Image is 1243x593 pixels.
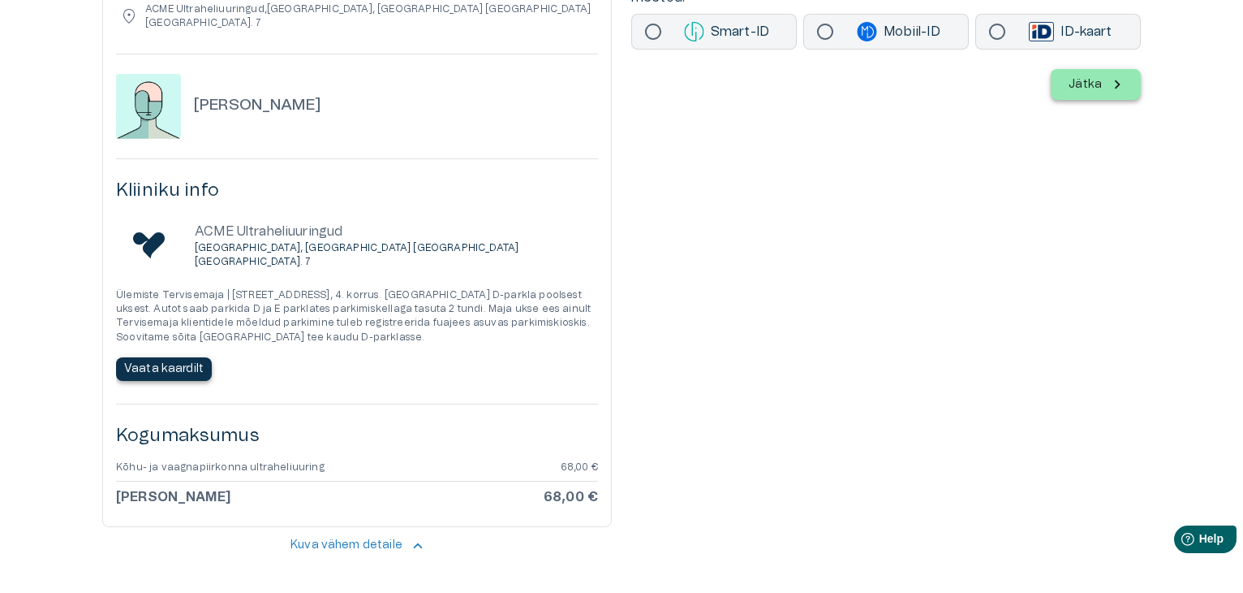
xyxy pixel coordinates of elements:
[116,290,591,341] span: Ülemiste Tervisemaja | [STREET_ADDRESS], 4. korrus. [GEOGRAPHIC_DATA] D-parkla poolsest uksest. A...
[195,222,598,241] p: ACME Ultraheliuuringud
[116,488,230,506] h6: [PERSON_NAME]
[409,537,427,555] span: keyboard_arrow_up
[1069,76,1102,93] p: Jätka
[670,22,783,41] p: Smart-ID
[116,179,598,202] h5: Kliiniku info
[195,241,598,269] p: [GEOGRAPHIC_DATA], [GEOGRAPHIC_DATA] [GEOGRAPHIC_DATA] [GEOGRAPHIC_DATA]. 7
[684,22,704,41] img: smart-id login
[1051,69,1141,100] button: Jätka
[133,222,166,269] img: ACME Ultraheliuuringud logo
[194,95,320,117] h6: [PERSON_NAME]
[116,357,212,381] button: Vaata kaardilt
[116,424,598,448] h5: Kogumaksumus
[544,488,598,506] h6: 68,00 €
[1116,519,1243,565] iframe: Help widget launcher
[842,22,955,41] p: Mobiil-ID
[857,22,877,41] img: mobile-id login
[119,6,139,26] span: location_on
[290,537,402,554] p: Kuva vähem detaile
[116,461,325,474] p: Kõhu- ja vaagnapiirkonna ultraheliuuring
[145,2,598,30] p: ACME Ultraheliuuringud , [GEOGRAPHIC_DATA], [GEOGRAPHIC_DATA] [GEOGRAPHIC_DATA] [GEOGRAPHIC_DATA]. 7
[1029,22,1054,41] img: id-card login
[102,530,612,561] button: Kuva vähem detailekeyboard_arrow_up
[116,74,181,139] img: doctor
[561,461,598,474] p: 68,00 €
[124,361,204,378] p: Vaata kaardilt
[1014,22,1127,41] p: ID-kaart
